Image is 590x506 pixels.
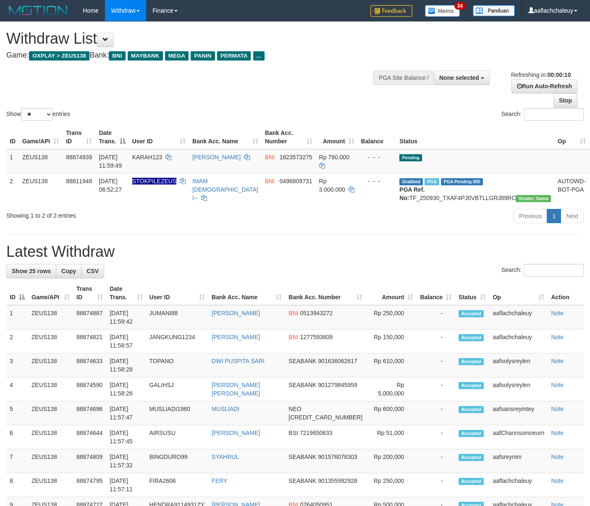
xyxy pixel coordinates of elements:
[318,358,357,364] span: Copy 901636062617 to clipboard
[551,310,564,316] a: Note
[6,353,28,377] td: 3
[514,209,547,223] a: Previous
[454,2,466,10] span: 34
[66,178,92,184] span: 88811948
[146,425,209,449] td: AIRSUSU
[28,329,73,353] td: ZEUS138
[106,353,146,377] td: [DATE] 11:58:28
[56,264,81,278] a: Copy
[146,329,209,353] td: JANGKUNG1234
[165,51,189,61] span: MEGA
[6,30,385,47] h1: Withdraw List
[439,74,479,81] span: None selected
[28,425,73,449] td: ZEUS138
[319,154,349,161] span: Rp 790.000
[6,208,239,220] div: Showing 1 to 2 of 2 entries
[28,473,73,497] td: ZEUS138
[12,268,51,274] span: Show 25 rows
[361,153,393,161] div: - - -
[455,281,489,305] th: Status: activate to sort column ascending
[6,108,70,121] label: Show entries
[212,310,260,316] a: [PERSON_NAME]
[6,243,584,260] h1: Latest Withdraw
[146,353,209,377] td: TOPANO
[29,51,89,61] span: OXPLAY > ZEUS138
[489,449,548,473] td: aafsreynim
[459,478,484,485] span: Accepted
[366,425,417,449] td: Rp 51,000
[191,51,215,61] span: PANIN
[473,5,515,16] img: panduan.png
[109,51,125,61] span: BNI
[417,281,455,305] th: Balance: activate to sort column ascending
[28,401,73,425] td: ZEUS138
[6,401,28,425] td: 5
[19,173,63,206] td: ZEUS138
[300,310,333,316] span: Copy 0513943272 to clipboard
[288,430,298,436] span: BSI
[285,281,366,305] th: Bank Acc. Number: activate to sort column ascending
[6,125,19,149] th: ID
[99,154,122,169] span: [DATE] 11:59:49
[146,305,209,329] td: JUMANI88
[551,406,564,412] a: Note
[73,329,106,353] td: 88874821
[417,329,455,353] td: -
[425,178,439,185] span: Marked by aafsreyleap
[253,51,265,61] span: ...
[192,154,241,161] a: [PERSON_NAME]
[553,93,577,108] a: Stop
[551,334,564,340] a: Note
[366,449,417,473] td: Rp 200,000
[501,108,584,121] label: Search:
[366,329,417,353] td: Rp 150,000
[73,377,106,401] td: 88874590
[6,51,385,60] h4: Game: Bank:
[489,425,548,449] td: aafChannsomoeurn
[6,449,28,473] td: 7
[146,281,209,305] th: User ID: activate to sort column ascending
[417,425,455,449] td: -
[265,154,275,161] span: BNI
[459,310,484,317] span: Accepted
[459,358,484,365] span: Accepted
[396,125,554,149] th: Status
[73,281,106,305] th: Trans ID: activate to sort column ascending
[28,449,73,473] td: ZEUS138
[524,108,584,121] input: Search:
[106,329,146,353] td: [DATE] 11:58:57
[288,477,316,484] span: SEABANK
[373,71,434,85] div: PGA Site Balance /
[262,125,316,149] th: Bank Acc. Number: activate to sort column ascending
[548,281,584,305] th: Action
[66,154,92,161] span: 88874939
[366,377,417,401] td: Rp 5,000,000
[217,51,251,61] span: PERMATA
[132,154,163,161] span: KARAH123
[319,178,345,193] span: Rp 3.000.000
[146,473,209,497] td: FIRA2606
[366,305,417,329] td: Rp 250,000
[396,173,554,206] td: TF_250930_TXAF4PJ0VBTLLGRJ89RC
[129,125,189,149] th: User ID: activate to sort column ascending
[61,268,76,274] span: Copy
[554,173,589,206] td: AUTOWD-BOT-PGA
[6,281,28,305] th: ID: activate to sort column descending
[146,377,209,401] td: GALIHSJ
[417,473,455,497] td: -
[106,305,146,329] td: [DATE] 11:59:42
[441,178,483,185] span: PGA Pending
[288,310,298,316] span: BNI
[358,125,396,149] th: Balance
[212,453,239,460] a: SYAHRUL
[524,264,584,277] input: Search:
[288,406,301,412] span: NEO
[489,401,548,425] td: aafsansreymtey
[28,377,73,401] td: ZEUS138
[366,353,417,377] td: Rp 610,000
[288,382,316,388] span: SEABANK
[501,264,584,277] label: Search:
[370,5,412,17] img: Feedback.jpg
[280,154,312,161] span: Copy 1823573275 to clipboard
[489,281,548,305] th: Op: activate to sort column ascending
